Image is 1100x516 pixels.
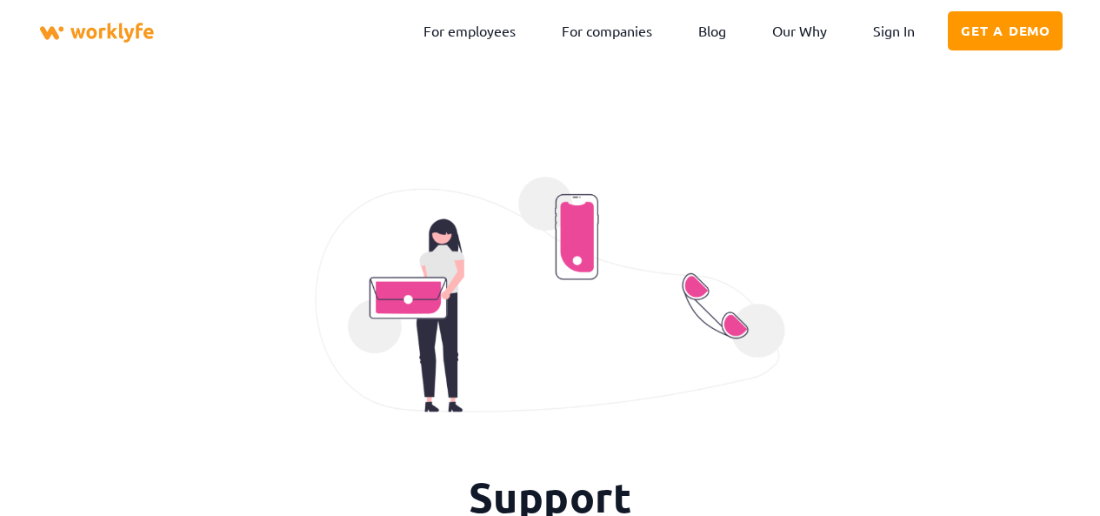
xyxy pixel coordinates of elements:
[549,10,665,50] a: For companies
[759,10,840,50] a: Our Why
[685,10,739,50] a: Blog
[410,10,529,50] a: For employees
[860,10,928,50] a: Sign In
[252,135,848,454] img: Contact Worklyfe Support
[37,9,157,57] img: Worklyfe Logo
[948,11,1063,50] a: Get a Demo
